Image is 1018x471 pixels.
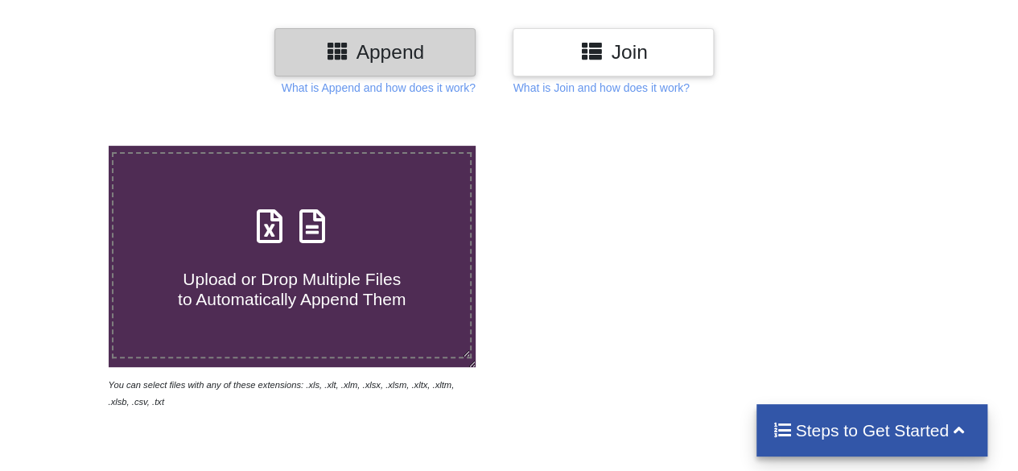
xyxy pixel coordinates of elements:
span: Upload or Drop Multiple Files to Automatically Append Them [178,270,406,308]
p: What is Join and how does it work? [513,80,689,96]
p: What is Append and how does it work? [282,80,476,96]
h3: Join [525,40,702,64]
i: You can select files with any of these extensions: .xls, .xlt, .xlm, .xlsx, .xlsm, .xltx, .xltm, ... [109,380,455,407]
h3: Append [286,40,464,64]
h4: Steps to Get Started [773,420,971,440]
